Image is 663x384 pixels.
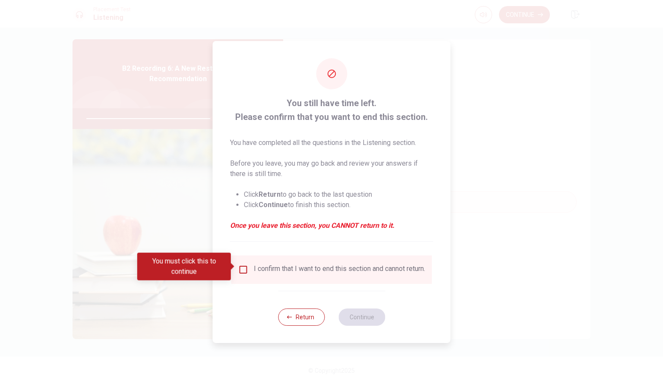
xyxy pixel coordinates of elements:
div: You must click this to continue [137,253,231,280]
li: Click to go back to the last question [244,189,433,200]
em: Once you leave this section, you CANNOT return to it. [230,220,433,231]
li: Click to finish this section. [244,200,433,210]
span: You must click this to continue [238,264,249,275]
p: Before you leave, you may go back and review your answers if there is still time. [230,158,433,179]
span: You still have time left. Please confirm that you want to end this section. [230,96,433,124]
button: Continue [338,308,385,326]
div: I confirm that I want to end this section and cannot return. [254,264,425,275]
button: Return [278,308,325,326]
strong: Continue [259,201,288,209]
p: You have completed all the questions in the Listening section. [230,138,433,148]
strong: Return [259,190,281,198]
